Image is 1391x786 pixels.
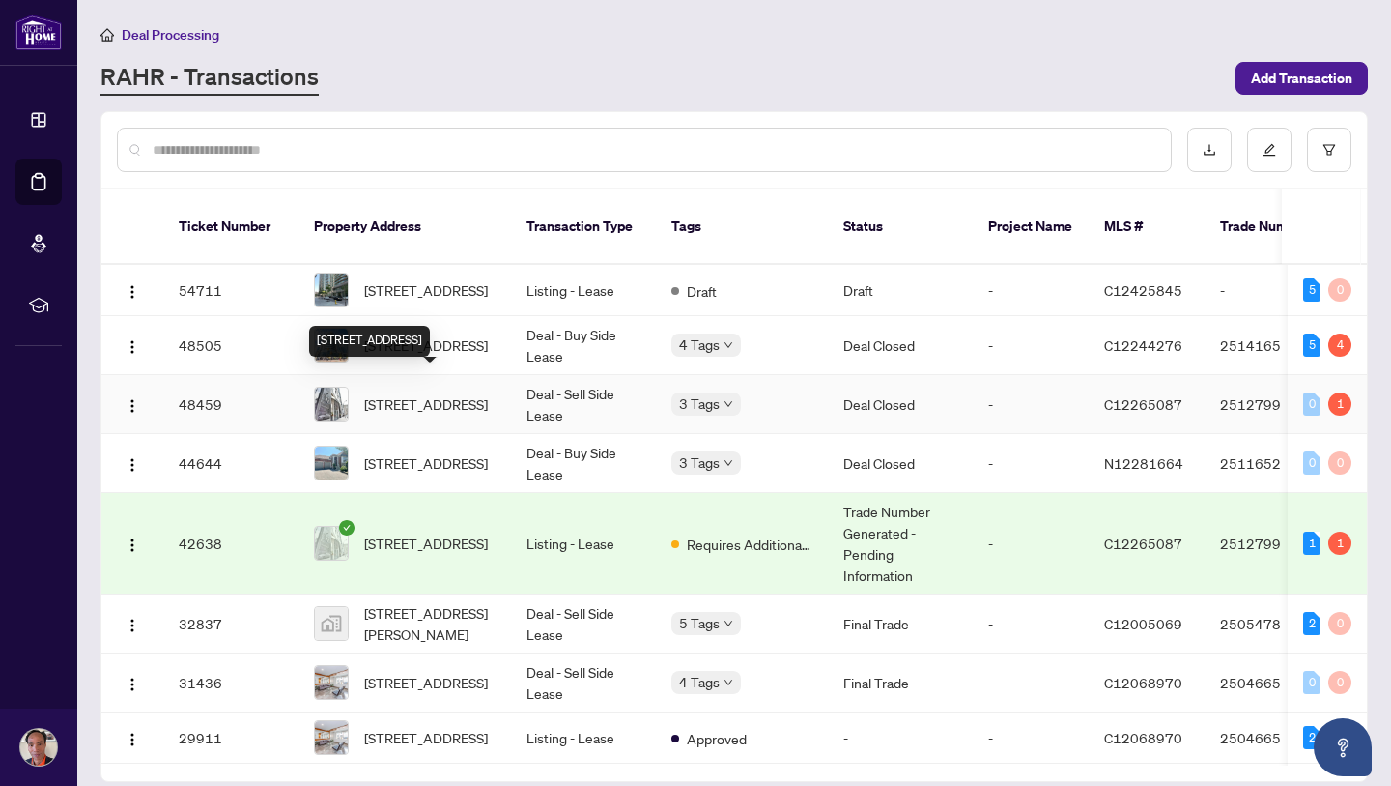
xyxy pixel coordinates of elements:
button: Logo [117,275,148,306]
td: - [973,713,1089,764]
img: thumbnail-img [315,447,348,480]
button: Add Transaction [1235,62,1368,95]
td: 48505 [163,316,298,375]
img: logo [15,15,62,50]
div: 0 [1328,278,1351,302]
th: Ticket Number [163,189,298,265]
img: thumbnail-img [315,607,348,640]
td: - [973,434,1089,493]
div: 5 [1303,334,1320,357]
td: - [973,375,1089,434]
span: 4 Tags [679,671,720,693]
div: 0 [1328,612,1351,635]
button: edit [1247,128,1292,172]
span: N12281664 [1104,454,1183,472]
span: down [724,458,733,468]
td: 2504665 [1205,654,1340,713]
div: 1 [1328,532,1351,555]
span: down [724,340,733,350]
span: download [1203,143,1216,157]
th: Trade Number [1205,189,1340,265]
img: Logo [125,732,140,747]
td: Deal - Buy Side Lease [511,316,656,375]
th: Property Address [298,189,511,265]
td: Deal Closed [828,434,973,493]
button: Open asap [1314,718,1372,776]
div: 0 [1303,451,1320,475]
th: MLS # [1089,189,1205,265]
div: 2 [1303,726,1320,749]
td: - [973,595,1089,654]
td: - [973,654,1089,713]
td: 29911 [163,713,298,764]
button: download [1187,128,1232,172]
img: Logo [125,398,140,414]
td: 31436 [163,654,298,713]
td: Listing - Lease [511,713,656,764]
img: thumbnail-img [315,274,348,306]
div: 0 [1328,451,1351,475]
td: Final Trade [828,654,973,713]
span: [STREET_ADDRESS] [364,672,488,693]
span: down [724,619,733,628]
img: Logo [125,538,140,553]
td: 2512799 [1205,493,1340,595]
span: C12265087 [1104,395,1182,413]
span: C12068970 [1104,674,1182,691]
span: C12244276 [1104,336,1182,354]
div: 4 [1328,334,1351,357]
span: filter [1322,143,1336,157]
span: [STREET_ADDRESS] [364,533,488,554]
a: RAHR - Transactions [100,61,319,96]
th: Transaction Type [511,189,656,265]
td: Final Trade [828,595,973,654]
td: - [973,265,1089,316]
td: Trade Number Generated - Pending Information [828,493,973,595]
button: Logo [117,448,148,479]
div: [STREET_ADDRESS] [309,326,430,357]
img: thumbnail-img [315,527,348,560]
td: Deal - Sell Side Lease [511,595,656,654]
img: Logo [125,284,140,300]
span: [STREET_ADDRESS] [364,279,488,301]
span: 3 Tags [679,451,720,474]
img: Logo [125,457,140,473]
td: - [973,316,1089,375]
div: 0 [1303,393,1320,416]
div: 5 [1303,278,1320,302]
button: Logo [117,722,148,753]
span: [STREET_ADDRESS] [364,452,488,474]
button: Logo [117,528,148,559]
button: Logo [117,608,148,639]
div: 1 [1328,393,1351,416]
button: Logo [117,667,148,698]
span: Requires Additional Docs [687,534,812,555]
div: 0 [1328,671,1351,694]
img: thumbnail-img [315,721,348,754]
th: Status [828,189,973,265]
img: thumbnail-img [315,388,348,421]
span: 4 Tags [679,334,720,356]
img: thumbnail-img [315,666,348,699]
td: 42638 [163,493,298,595]
td: 2512799 [1205,375,1340,434]
td: Deal - Buy Side Lease [511,434,656,493]
span: C12068970 [1104,729,1182,746]
td: Deal - Sell Side Lease [511,654,656,713]
img: Logo [125,339,140,355]
img: Profile Icon [20,729,57,766]
td: Listing - Lease [511,493,656,595]
td: 44644 [163,434,298,493]
span: [STREET_ADDRESS][PERSON_NAME] [364,602,496,645]
span: edit [1263,143,1276,157]
img: Logo [125,618,140,633]
div: 0 [1303,671,1320,694]
span: Add Transaction [1251,63,1352,94]
td: - [973,493,1089,595]
div: 2 [1303,612,1320,635]
img: Logo [125,677,140,692]
td: Deal Closed [828,375,973,434]
span: [STREET_ADDRESS] [364,393,488,415]
span: down [724,678,733,687]
span: down [724,399,733,409]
